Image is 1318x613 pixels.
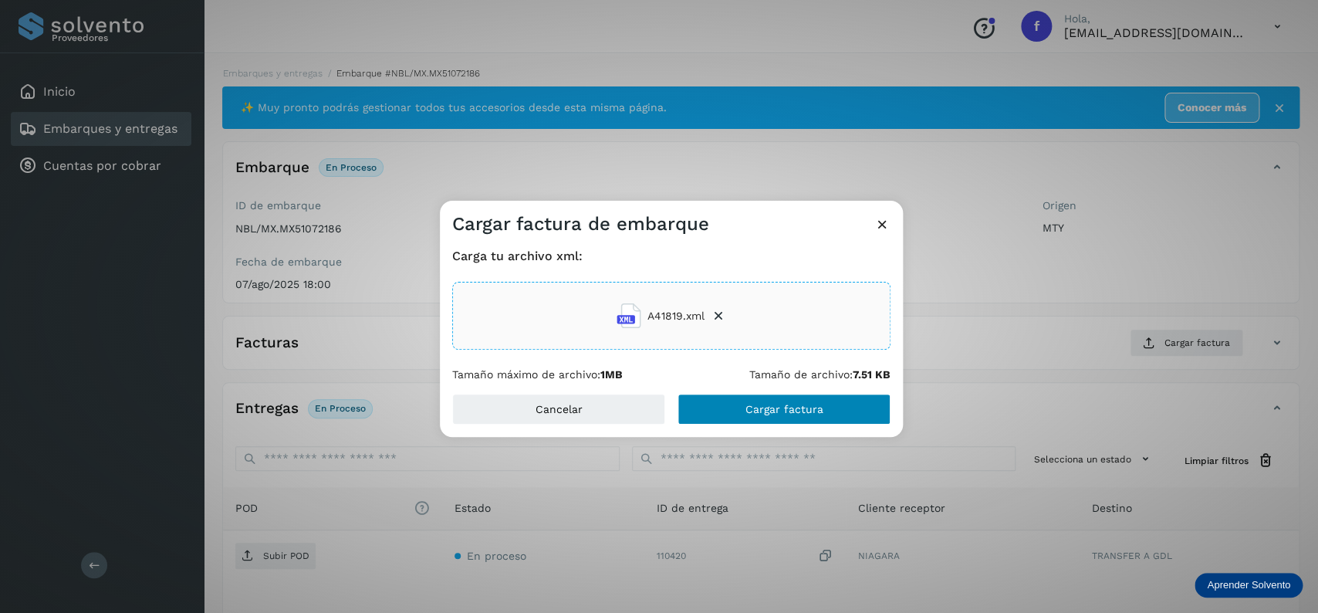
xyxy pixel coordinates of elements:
[536,404,583,415] span: Cancelar
[678,394,890,425] button: Cargar factura
[745,404,823,415] span: Cargar factura
[1207,579,1290,591] p: Aprender Solvento
[600,368,623,381] b: 1MB
[1195,573,1303,598] div: Aprender Solvento
[853,368,890,381] b: 7.51 KB
[647,308,705,324] span: A41819.xml
[749,368,890,381] p: Tamaño de archivo:
[452,249,890,263] h4: Carga tu archivo xml:
[452,213,709,235] h3: Cargar factura de embarque
[452,394,665,425] button: Cancelar
[452,368,623,381] p: Tamaño máximo de archivo:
